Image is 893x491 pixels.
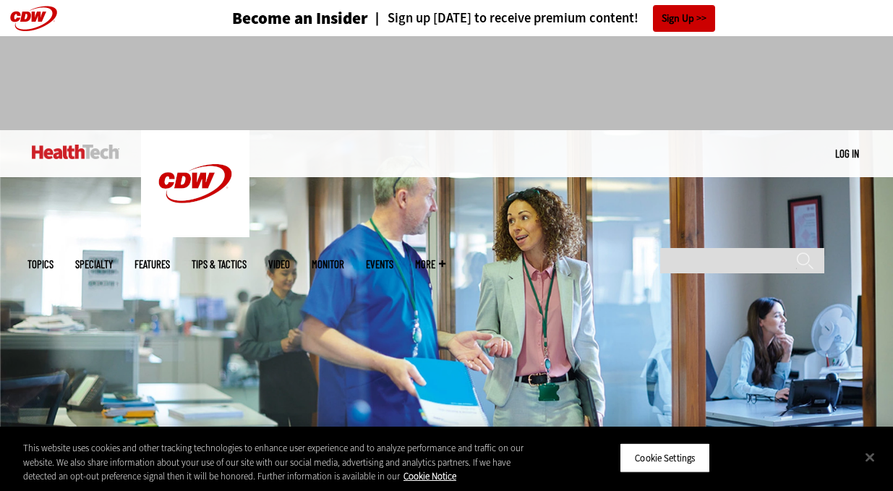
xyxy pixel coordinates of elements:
a: Tips & Tactics [192,259,247,270]
span: More [415,259,445,270]
iframe: advertisement [184,51,710,116]
div: User menu [835,146,859,161]
img: Home [141,130,249,237]
span: Topics [27,259,54,270]
a: Video [268,259,290,270]
a: Sign Up [653,5,715,32]
a: Become an Insider [178,10,368,27]
a: MonITor [312,259,344,270]
div: This website uses cookies and other tracking technologies to enhance user experience and to analy... [23,441,536,484]
a: Events [366,259,393,270]
a: Log in [835,147,859,160]
span: Specialty [75,259,113,270]
a: CDW [141,226,249,241]
h3: Become an Insider [232,10,368,27]
img: Home [32,145,119,159]
a: Features [134,259,170,270]
a: Sign up [DATE] to receive premium content! [368,12,638,25]
button: Close [854,441,886,473]
a: More information about your privacy [403,470,456,482]
button: Cookie Settings [620,443,710,473]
